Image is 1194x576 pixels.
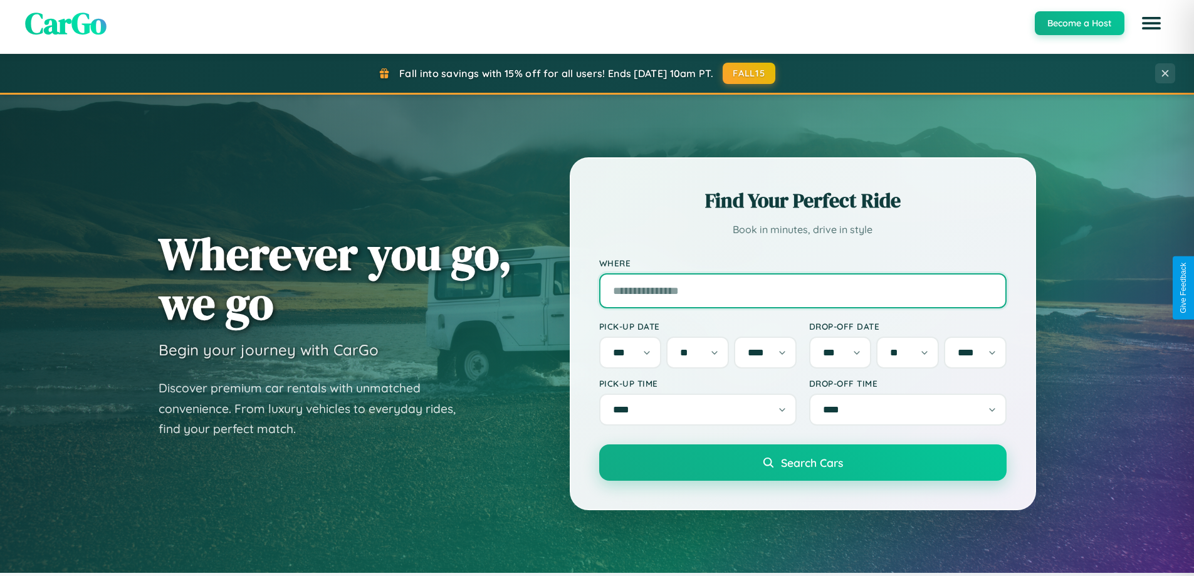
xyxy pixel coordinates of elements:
label: Drop-off Date [809,321,1007,332]
p: Discover premium car rentals with unmatched convenience. From luxury vehicles to everyday rides, ... [159,378,472,439]
h1: Wherever you go, we go [159,229,512,328]
h3: Begin your journey with CarGo [159,340,379,359]
span: Search Cars [781,456,843,469]
div: Give Feedback [1179,263,1188,313]
button: FALL15 [723,63,775,84]
label: Pick-up Time [599,378,797,389]
h2: Find Your Perfect Ride [599,187,1007,214]
label: Pick-up Date [599,321,797,332]
label: Where [599,258,1007,268]
span: CarGo [25,3,107,44]
p: Book in minutes, drive in style [599,221,1007,239]
button: Open menu [1134,6,1169,41]
span: Fall into savings with 15% off for all users! Ends [DATE] 10am PT. [399,67,713,80]
button: Search Cars [599,444,1007,481]
label: Drop-off Time [809,378,1007,389]
button: Become a Host [1035,11,1124,35]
